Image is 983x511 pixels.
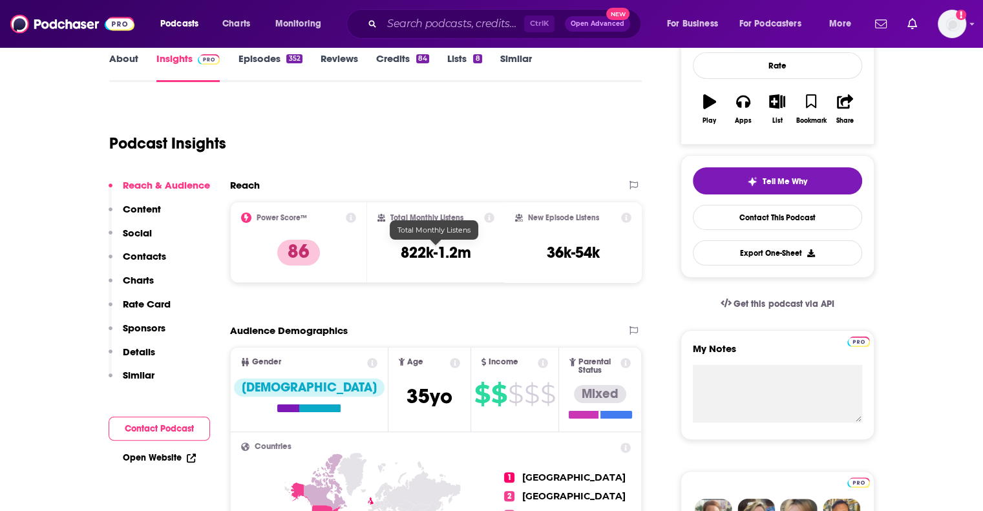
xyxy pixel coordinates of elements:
[571,21,624,27] span: Open Advanced
[123,179,210,191] p: Reach & Audience
[447,52,481,82] a: Lists8
[376,52,429,82] a: Credits84
[489,358,518,366] span: Income
[416,54,429,63] div: 84
[522,472,626,483] span: [GEOGRAPHIC_DATA]
[109,274,154,298] button: Charts
[540,384,555,404] span: $
[760,86,794,132] button: List
[693,205,862,230] a: Contact This Podcast
[528,213,599,222] h2: New Episode Listens
[508,384,523,404] span: $
[726,86,760,132] button: Apps
[359,9,653,39] div: Search podcasts, credits, & more...
[747,176,757,187] img: tell me why sparkle
[109,179,210,203] button: Reach & Audience
[565,16,630,32] button: Open AdvancedNew
[491,384,507,404] span: $
[198,54,220,65] img: Podchaser Pro
[500,52,532,82] a: Similar
[123,203,161,215] p: Content
[574,385,626,403] div: Mixed
[847,337,870,347] img: Podchaser Pro
[703,117,716,125] div: Play
[474,384,490,404] span: $
[524,16,555,32] span: Ctrl K
[123,346,155,358] p: Details
[739,15,801,33] span: For Podcasters
[151,14,215,34] button: open menu
[407,384,452,409] span: 35 yo
[275,15,321,33] span: Monitoring
[938,10,966,38] button: Show profile menu
[847,477,870,488] img: Podchaser Pro
[522,490,626,502] span: [GEOGRAPHIC_DATA]
[667,15,718,33] span: For Business
[870,13,892,35] a: Show notifications dropdown
[156,52,220,82] a: InsightsPodchaser Pro
[734,298,834,309] span: Get this podcast via API
[693,342,862,365] label: My Notes
[772,117,783,125] div: List
[710,288,845,320] a: Get this podcast via API
[10,12,134,36] img: Podchaser - Follow, Share and Rate Podcasts
[397,225,470,235] span: Total Monthly Listens
[763,176,807,187] span: Tell Me Why
[109,298,171,322] button: Rate Card
[407,358,423,366] span: Age
[524,384,539,404] span: $
[109,417,210,441] button: Contact Podcast
[234,379,385,397] div: [DEMOGRAPHIC_DATA]
[390,213,463,222] h2: Total Monthly Listens
[109,203,161,227] button: Content
[836,117,854,125] div: Share
[504,491,514,501] span: 2
[123,322,165,334] p: Sponsors
[222,15,250,33] span: Charts
[109,134,226,153] h1: Podcast Insights
[504,472,514,483] span: 1
[123,369,154,381] p: Similar
[123,227,152,239] p: Social
[956,10,966,20] svg: Add a profile image
[693,86,726,132] button: Play
[238,52,302,82] a: Episodes352
[109,52,138,82] a: About
[578,358,618,375] span: Parental Status
[735,117,752,125] div: Apps
[693,167,862,194] button: tell me why sparkleTell Me Why
[401,243,471,262] h3: 822k-1.2m
[123,298,171,310] p: Rate Card
[658,14,734,34] button: open menu
[123,274,154,286] p: Charts
[382,14,524,34] input: Search podcasts, credits, & more...
[109,227,152,251] button: Social
[286,54,302,63] div: 352
[938,10,966,38] span: Logged in as smeizlik
[257,213,307,222] h2: Power Score™
[266,14,338,34] button: open menu
[109,322,165,346] button: Sponsors
[252,358,281,366] span: Gender
[123,452,196,463] a: Open Website
[123,250,166,262] p: Contacts
[277,240,320,266] p: 86
[731,14,820,34] button: open menu
[847,475,870,488] a: Pro website
[214,14,258,34] a: Charts
[794,86,828,132] button: Bookmark
[109,369,154,393] button: Similar
[255,443,291,451] span: Countries
[473,54,481,63] div: 8
[820,14,867,34] button: open menu
[230,179,260,191] h2: Reach
[902,13,922,35] a: Show notifications dropdown
[829,15,851,33] span: More
[160,15,198,33] span: Podcasts
[547,243,600,262] h3: 36k-54k
[321,52,358,82] a: Reviews
[606,8,629,20] span: New
[796,117,826,125] div: Bookmark
[693,52,862,79] div: Rate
